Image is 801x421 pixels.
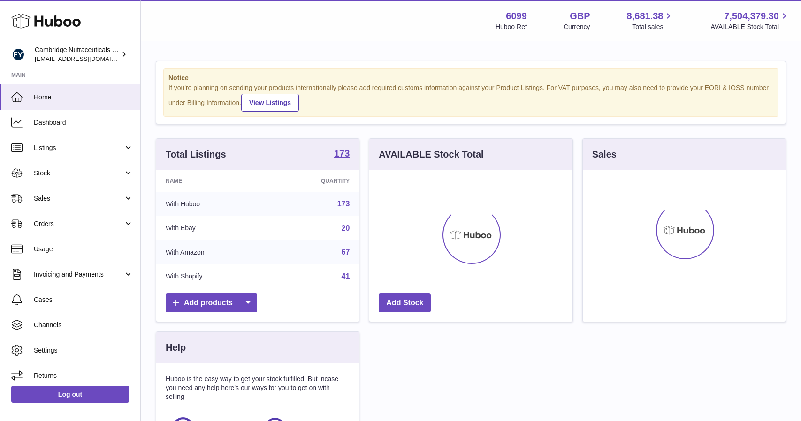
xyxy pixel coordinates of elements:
a: 7,504,379.30 AVAILABLE Stock Total [710,10,790,31]
a: 173 [334,149,350,160]
td: With Huboo [156,192,267,216]
p: Huboo is the easy way to get your stock fulfilled. But incase you need any help here's our ways f... [166,375,350,401]
th: Name [156,170,267,192]
span: Sales [34,194,123,203]
strong: 173 [334,149,350,158]
a: 41 [342,272,350,280]
strong: GBP [570,10,590,23]
h3: Sales [592,148,617,161]
span: Cases [34,295,133,304]
span: Returns [34,371,133,380]
span: Usage [34,245,133,254]
a: Log out [11,386,129,403]
span: Stock [34,169,123,178]
span: AVAILABLE Stock Total [710,23,790,31]
span: 8,681.38 [627,10,664,23]
a: View Listings [241,94,299,112]
strong: Notice [168,74,773,83]
div: Huboo Ref [496,23,527,31]
span: Dashboard [34,118,133,127]
div: Cambridge Nutraceuticals Ltd [35,45,119,63]
div: Currency [564,23,590,31]
h3: Total Listings [166,148,226,161]
div: If you're planning on sending your products internationally please add required customs informati... [168,83,773,112]
span: Settings [34,346,133,355]
span: Orders [34,219,123,228]
td: With Shopify [156,264,267,289]
a: 8,681.38 Total sales [627,10,674,31]
span: Home [34,93,133,102]
span: [EMAIL_ADDRESS][DOMAIN_NAME] [35,55,138,62]
span: Listings [34,143,123,152]
a: Add Stock [379,293,431,313]
span: Invoicing and Payments [34,270,123,279]
img: huboo@camnutra.com [11,47,25,61]
a: Add products [166,293,257,313]
td: With Ebay [156,216,267,241]
span: 7,504,379.30 [724,10,779,23]
strong: 6099 [506,10,527,23]
span: Channels [34,321,133,330]
a: 20 [342,224,350,232]
td: With Amazon [156,240,267,264]
th: Quantity [267,170,359,192]
a: 173 [337,200,350,208]
h3: AVAILABLE Stock Total [379,148,483,161]
span: Total sales [632,23,674,31]
h3: Help [166,341,186,354]
a: 67 [342,248,350,256]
